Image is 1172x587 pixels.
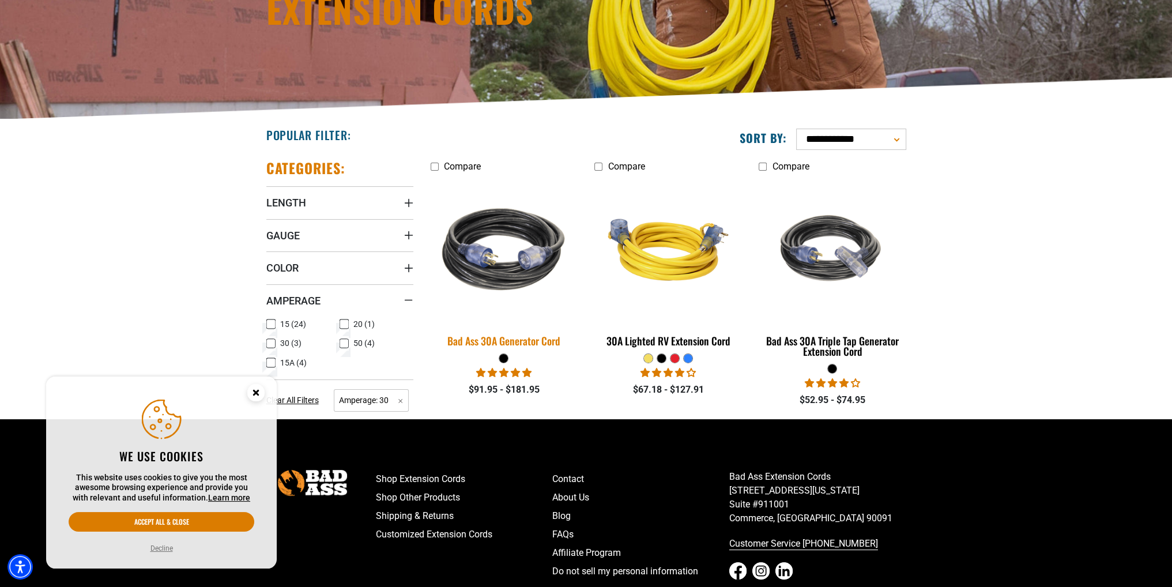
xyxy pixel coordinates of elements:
button: Accept all & close [69,512,254,532]
aside: Cookie Consent [46,377,277,569]
span: 50 (4) [353,339,375,347]
summary: Gauge [266,219,413,251]
span: Color [266,261,299,274]
div: Accessibility Menu [7,554,33,580]
div: $67.18 - $127.91 [594,383,741,397]
label: Sort by: [740,130,787,145]
span: Amperage: 30 [334,389,409,412]
span: 30 (3) [280,339,302,347]
a: Clear All Filters [266,394,323,407]
span: Compare [772,161,809,172]
span: 4.00 stars [805,378,860,389]
a: Do not sell my personal information [552,562,729,581]
a: Affiliate Program [552,544,729,562]
summary: Amperage [266,284,413,317]
span: Compare [608,161,645,172]
a: This website uses cookies to give you the most awesome browsing experience and provide you with r... [208,493,250,502]
a: Shipping & Returns [376,507,553,525]
a: black Bad Ass 30A Generator Cord [431,178,578,353]
a: Blog [552,507,729,525]
div: Bad Ass 30A Triple Tap Generator Extension Cord [759,336,906,356]
a: Customized Extension Cords [376,525,553,544]
a: yellow 30A Lighted RV Extension Cord [594,178,741,353]
img: Bad Ass Extension Cords [278,470,347,496]
h2: Popular Filter: [266,127,351,142]
a: call 833-674-1699 [729,535,906,553]
button: Close this option [235,377,277,412]
span: 5.00 stars [476,367,532,378]
a: Facebook - open in a new tab [729,562,747,580]
h2: We use cookies [69,449,254,464]
a: Shop Other Products [376,488,553,507]
span: 15 (24) [280,320,306,328]
div: 30A Lighted RV Extension Cord [594,336,741,346]
h2: Categories: [266,159,346,177]
summary: Color [266,251,413,284]
button: Decline [147,543,176,554]
a: Contact [552,470,729,488]
span: Amperage [266,294,321,307]
span: 4.11 stars [640,367,696,378]
span: 20 (1) [353,320,375,328]
a: Amperage: 30 [334,394,409,405]
span: Gauge [266,229,300,242]
span: Compare [444,161,481,172]
div: $52.95 - $74.95 [759,393,906,407]
p: Bad Ass Extension Cords [STREET_ADDRESS][US_STATE] Suite #911001 Commerce, [GEOGRAPHIC_DATA] 90091 [729,470,906,525]
a: Shop Extension Cords [376,470,553,488]
span: Length [266,196,306,209]
span: Clear All Filters [266,396,319,405]
div: $91.95 - $181.95 [431,383,578,397]
a: black Bad Ass 30A Triple Tap Generator Extension Cord [759,178,906,363]
img: yellow [596,183,741,316]
p: This website uses cookies to give you the most awesome browsing experience and provide you with r... [69,473,254,503]
img: black [760,183,905,316]
summary: Length [266,186,413,219]
a: LinkedIn - open in a new tab [775,562,793,580]
a: About Us [552,488,729,507]
a: FAQs [552,525,729,544]
div: Bad Ass 30A Generator Cord [431,336,578,346]
a: Instagram - open in a new tab [752,562,770,580]
span: 15A (4) [280,359,307,367]
img: black [423,176,585,323]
